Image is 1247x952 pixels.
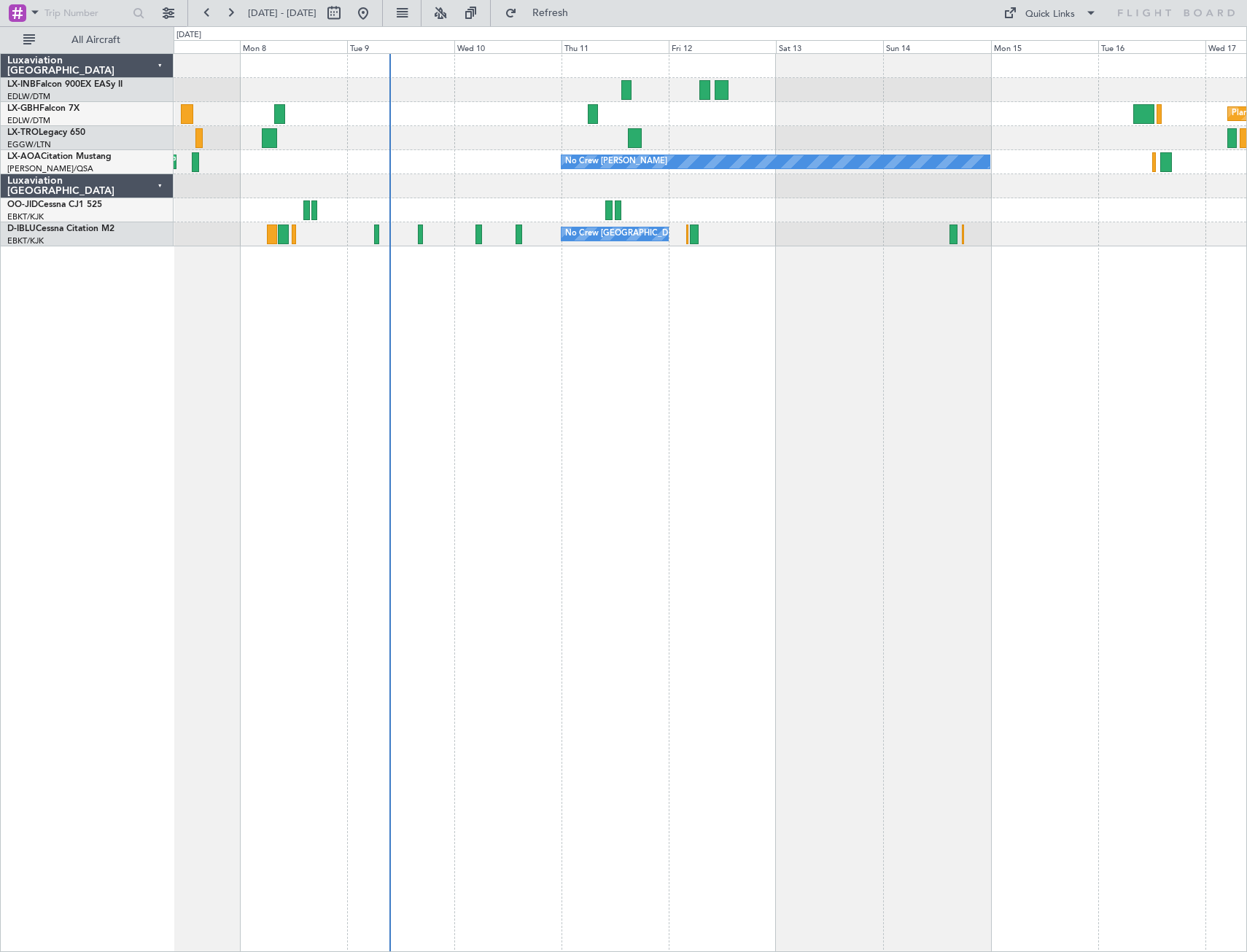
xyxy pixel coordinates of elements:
div: Sun 14 [883,40,990,53]
button: All Aircraft [16,28,158,52]
span: OO-JID [7,200,38,209]
button: Refresh [498,1,586,25]
div: Sun 7 [132,40,239,53]
button: Quick Links [996,1,1104,25]
span: LX-INB [7,80,36,89]
span: Refresh [520,8,581,18]
div: [DATE] [176,29,201,42]
div: Sat 13 [776,40,883,53]
a: EDLW/DTM [7,91,50,102]
a: LX-TROLegacy 650 [7,128,85,137]
span: All Aircraft [38,35,154,45]
a: LX-GBHFalcon 7X [7,104,79,113]
div: No Crew [GEOGRAPHIC_DATA] ([GEOGRAPHIC_DATA] National) [565,223,809,245]
a: OO-JIDCessna CJ1 525 [7,200,102,209]
a: LX-AOACitation Mustang [7,152,112,161]
span: LX-TRO [7,128,39,137]
span: LX-AOA [7,152,41,161]
div: Tue 16 [1098,40,1205,53]
span: LX-GBH [7,104,39,113]
a: LX-INBFalcon 900EX EASy II [7,80,123,89]
div: Mon 8 [240,40,347,53]
a: EDLW/DTM [7,115,50,126]
div: No Crew [PERSON_NAME] [565,151,667,173]
span: D-IBLU [7,225,36,233]
div: Tue 9 [347,40,454,53]
div: Mon 15 [991,40,1098,53]
div: Quick Links [1025,7,1075,22]
div: Wed 10 [454,40,562,53]
input: Trip Number [44,2,128,24]
a: D-IBLUCessna Citation M2 [7,225,114,233]
a: [PERSON_NAME]/QSA [7,163,93,174]
div: Thu 11 [562,40,669,53]
a: EGGW/LTN [7,139,51,150]
a: EBKT/KJK [7,211,44,222]
div: Fri 12 [669,40,776,53]
span: [DATE] - [DATE] [248,7,316,20]
a: EBKT/KJK [7,235,44,246]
